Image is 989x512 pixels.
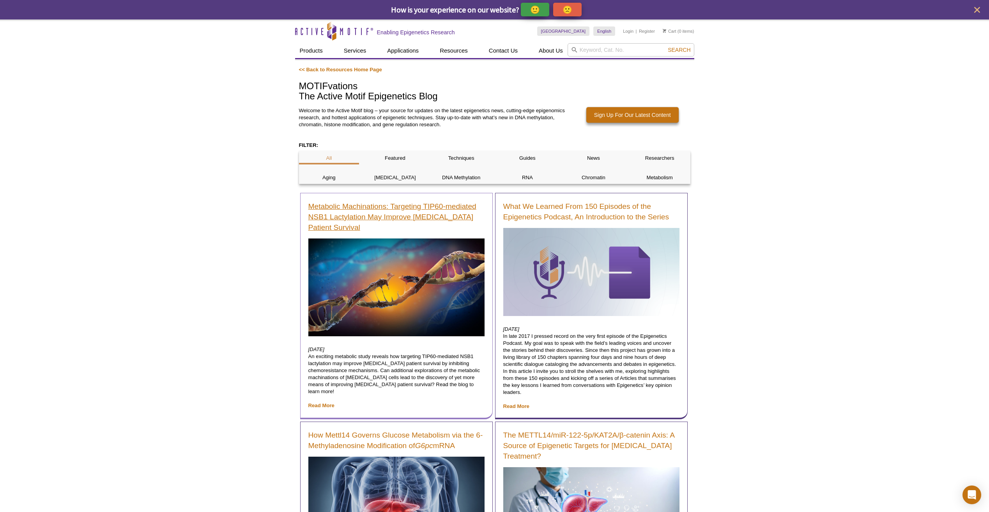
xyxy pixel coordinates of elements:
img: Damaged DNA [308,238,485,336]
p: Researchers [630,155,690,162]
p: Aging [299,174,359,181]
span: How is your experience on our website? [391,5,519,14]
a: Read More [503,403,529,409]
button: Search [665,46,693,53]
a: Read More [308,403,334,408]
a: Services [339,43,371,58]
p: DNA Methylation [431,174,492,181]
em: G6pc [415,441,433,450]
h1: MOTIFvations The Active Motif Epigenetics Blog [299,81,690,102]
p: RNA [497,174,557,181]
h2: Enabling Epigenetics Research [377,29,455,36]
li: (0 items) [663,26,694,36]
a: [GEOGRAPHIC_DATA] [537,26,590,36]
p: Welcome to the Active Motif blog – your source for updates on the latest epigenetics news, cuttin... [299,107,569,128]
em: [DATE] [308,346,325,352]
p: Featured [365,155,425,162]
a: How Mettl14 Governs Glucose Metabolism via the 6-Methyladenosine Modification ofG6pcmRNA [308,430,485,451]
p: [MEDICAL_DATA] [365,174,425,181]
img: Your Cart [663,29,666,33]
strong: FILTER: [299,142,318,148]
p: Metabolism [630,174,690,181]
p: Techniques [431,155,492,162]
a: Products [295,43,327,58]
p: In late 2017 I pressed record on the very first episode of the Epigenetics Podcast. My goal was t... [503,326,679,410]
a: About Us [534,43,568,58]
a: What We Learned From 150 Episodes of the Epigenetics Podcast, An Introduction to the Series [503,201,679,222]
img: Podcast lessons [503,228,679,316]
a: Cart [663,28,676,34]
p: 🙂 [530,5,540,14]
p: Chromatin [563,174,624,181]
button: close [972,5,982,15]
input: Keyword, Cat. No. [568,43,694,56]
a: The METTL14/miR-122-5p/KAT2A/β-catenin Axis: A Source of Epigenetic Targets for [MEDICAL_DATA] Tr... [503,430,679,461]
a: << Back to Resources Home Page [299,67,382,72]
a: Applications [382,43,423,58]
em: [DATE] [503,326,520,332]
a: Metabolic Machinations: Targeting TIP60-mediated NSB1 Lactylation May Improve [MEDICAL_DATA] Pati... [308,201,485,233]
a: Sign Up For Our Latest Content [586,107,679,123]
a: Resources [435,43,472,58]
a: English [593,26,615,36]
span: Search [668,47,690,53]
a: Register [639,28,655,34]
div: Open Intercom Messenger [962,486,981,504]
a: Contact Us [484,43,522,58]
p: All [299,155,359,162]
p: 🙁 [563,5,572,14]
p: News [563,155,624,162]
p: An exciting metabolic study reveals how targeting TIP60-mediated NSB1 lactylation may improve [ME... [308,346,485,409]
a: Login [623,28,633,34]
p: Guides [497,155,557,162]
li: | [636,26,637,36]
